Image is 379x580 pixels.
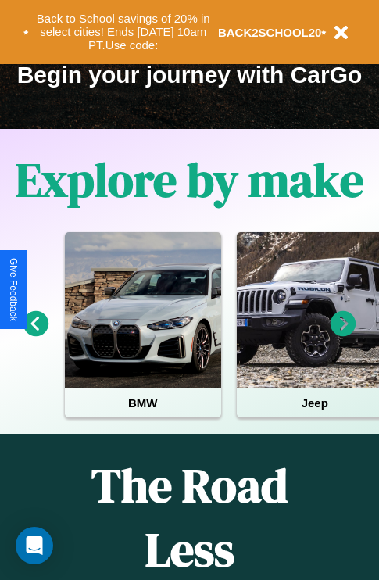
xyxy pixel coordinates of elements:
div: Open Intercom Messenger [16,527,53,564]
div: Give Feedback [8,258,19,321]
button: Back to School savings of 20% in select cities! Ends [DATE] 10am PT.Use code: [29,8,218,56]
b: BACK2SCHOOL20 [218,26,322,39]
h4: BMW [65,388,221,417]
h1: Explore by make [16,148,363,212]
